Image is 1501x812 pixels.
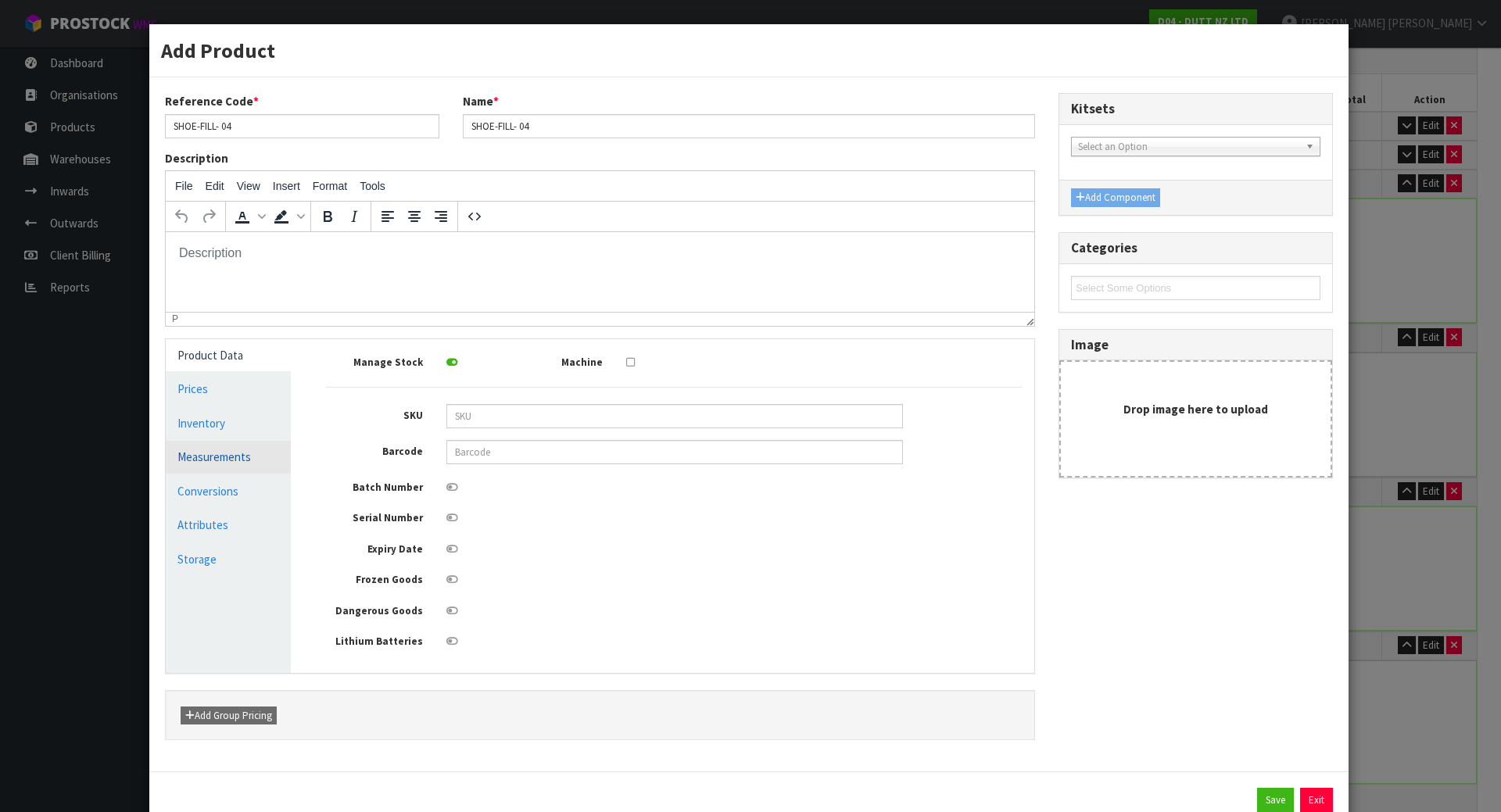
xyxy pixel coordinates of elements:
[206,180,224,192] span: Edit
[166,373,291,405] a: Prices
[268,203,307,230] div: Background color
[494,351,614,370] label: Machine
[166,509,291,541] a: Attributes
[166,441,291,473] a: Measurements
[374,203,401,230] button: Align left
[446,440,903,464] input: Barcode
[401,203,428,230] button: Align center
[175,180,193,192] span: File
[181,706,277,725] button: Add Group Pricing
[166,339,291,371] a: Product Data
[166,475,291,507] a: Conversions
[314,476,434,495] label: Batch Number
[195,203,222,230] button: Redo
[314,630,434,649] label: Lithium Batteries
[446,404,903,428] input: SKU
[229,203,268,230] div: Text color
[314,351,434,370] label: Manage Stock
[1078,138,1299,156] span: Select an Option
[314,404,434,424] label: SKU
[165,150,228,166] label: Description
[166,543,291,575] a: Storage
[314,538,434,557] label: Expiry Date
[461,203,488,230] button: Source code
[1123,402,1268,417] strong: Drop image here to upload
[1071,102,1320,116] h3: Kitsets
[165,93,259,109] label: Reference Code
[166,232,1034,312] iframe: Rich Text Area. Press ALT-0 for help.
[313,180,347,192] span: Format
[165,114,439,138] input: Reference Code
[314,506,434,526] label: Serial Number
[169,203,195,230] button: Undo
[1021,313,1034,326] div: Resize
[314,599,434,619] label: Dangerous Goods
[428,203,454,230] button: Align right
[172,313,178,324] div: p
[1071,241,1320,256] h3: Categories
[314,203,341,230] button: Bold
[1071,338,1320,352] h3: Image
[166,407,291,439] a: Inventory
[314,568,434,588] label: Frozen Goods
[341,203,367,230] button: Italic
[273,180,300,192] span: Insert
[314,440,434,460] label: Barcode
[463,93,499,109] label: Name
[360,180,385,192] span: Tools
[1071,188,1160,207] button: Add Component
[463,114,1035,138] input: Name
[161,36,1337,65] h3: Add Product
[237,180,260,192] span: View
